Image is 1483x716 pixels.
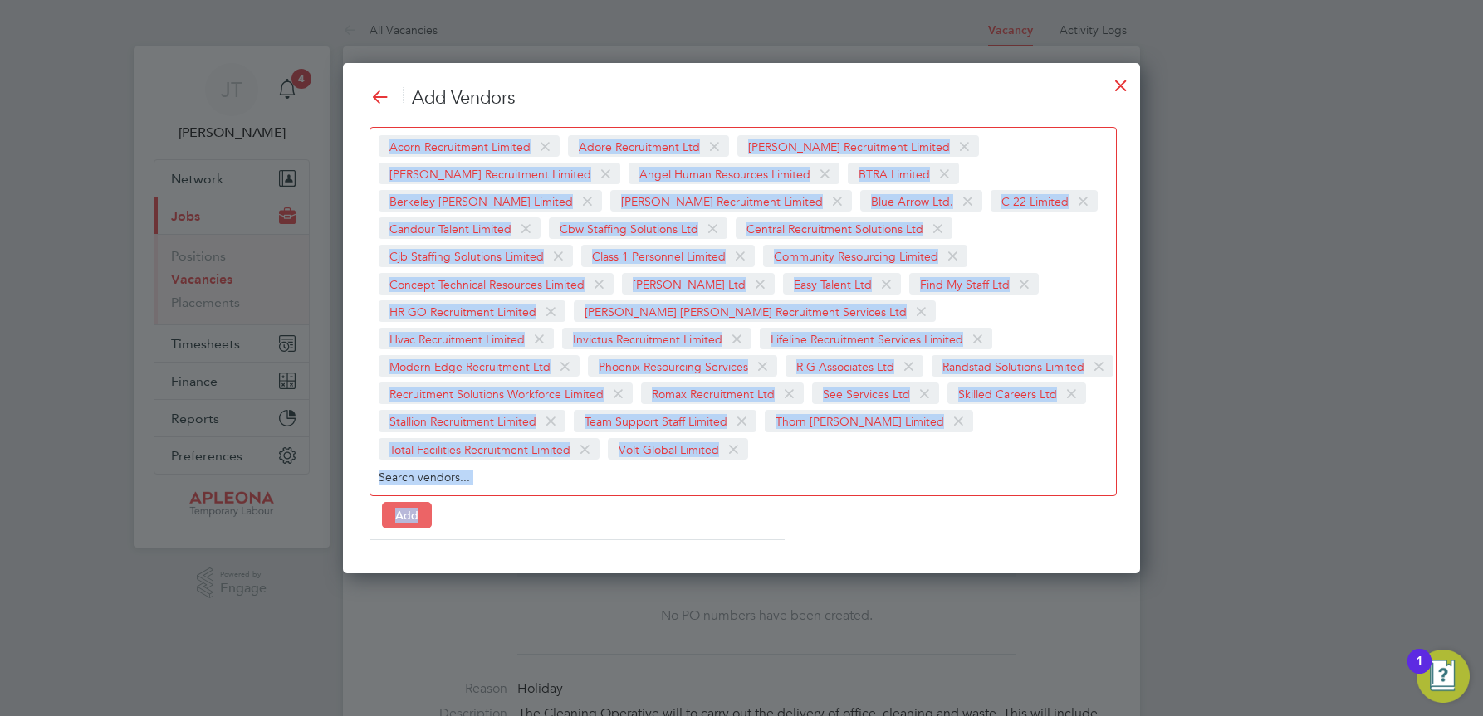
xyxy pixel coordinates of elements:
[379,465,1048,487] input: Search vendors...
[1416,661,1423,683] div: 1
[379,355,580,377] span: Modern Edge Recruitment Ltd
[760,328,992,349] span: Lifeline Recruitment Services Limited
[991,190,1098,212] span: C 22 Limited
[379,410,565,431] span: Stallion Recruitment Limited
[1417,650,1470,703] button: Open Resource Center, 1 new notification
[765,410,973,431] span: Thorn [PERSON_NAME] Limited
[608,438,748,460] span: Volt Global Limited
[737,135,979,157] span: [PERSON_NAME] Recruitment Limited
[932,355,1113,377] span: Randstad Solutions Limited
[379,438,600,460] span: Total Facilities Recruitment Limited
[562,328,751,349] span: Invictus Recruitment Limited
[909,273,1039,295] span: Find My Staff Ltd
[379,382,633,404] span: Recruitment Solutions Workforce Limited
[574,300,936,322] span: [PERSON_NAME] [PERSON_NAME] Recruitment Services Ltd
[947,382,1086,404] span: Skilled Careers Ltd
[763,245,967,266] span: Community Resourcing Limited
[379,300,565,322] span: HR GO Recruitment Limited
[783,273,901,295] span: Easy Talent Ltd
[736,217,952,239] span: Central Recruitment Solutions Ltd
[588,355,777,377] span: Phoenix Resourcing Services
[370,86,1113,110] h3: Add Vendors
[641,382,804,404] span: Romax Recruitment Ltd
[574,410,756,431] span: Team Support Staff Limited
[622,273,775,295] span: [PERSON_NAME] Ltd
[860,190,982,212] span: Blue Arrow Ltd.
[610,190,852,212] span: [PERSON_NAME] Recruitment Limited
[581,245,755,266] span: Class 1 Personnel Limited
[379,135,560,157] span: Acorn Recruitment Limited
[549,217,727,239] span: Cbw Staffing Solutions Ltd
[379,328,554,349] span: Hvac Recruitment Limited
[629,163,839,184] span: Angel Human Resources Limited
[379,273,614,295] span: Concept Technical Resources Limited
[786,355,923,377] span: R G Associates Ltd
[812,382,939,404] span: See Services Ltd
[379,217,541,239] span: Candour Talent Limited
[379,190,602,212] span: Berkeley [PERSON_NAME] Limited
[382,502,432,528] button: Add
[379,245,573,266] span: Cjb Staffing Solutions Limited
[379,163,620,184] span: [PERSON_NAME] Recruitment Limited
[848,163,959,184] span: BTRA Limited
[568,135,729,157] span: Adore Recruitment Ltd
